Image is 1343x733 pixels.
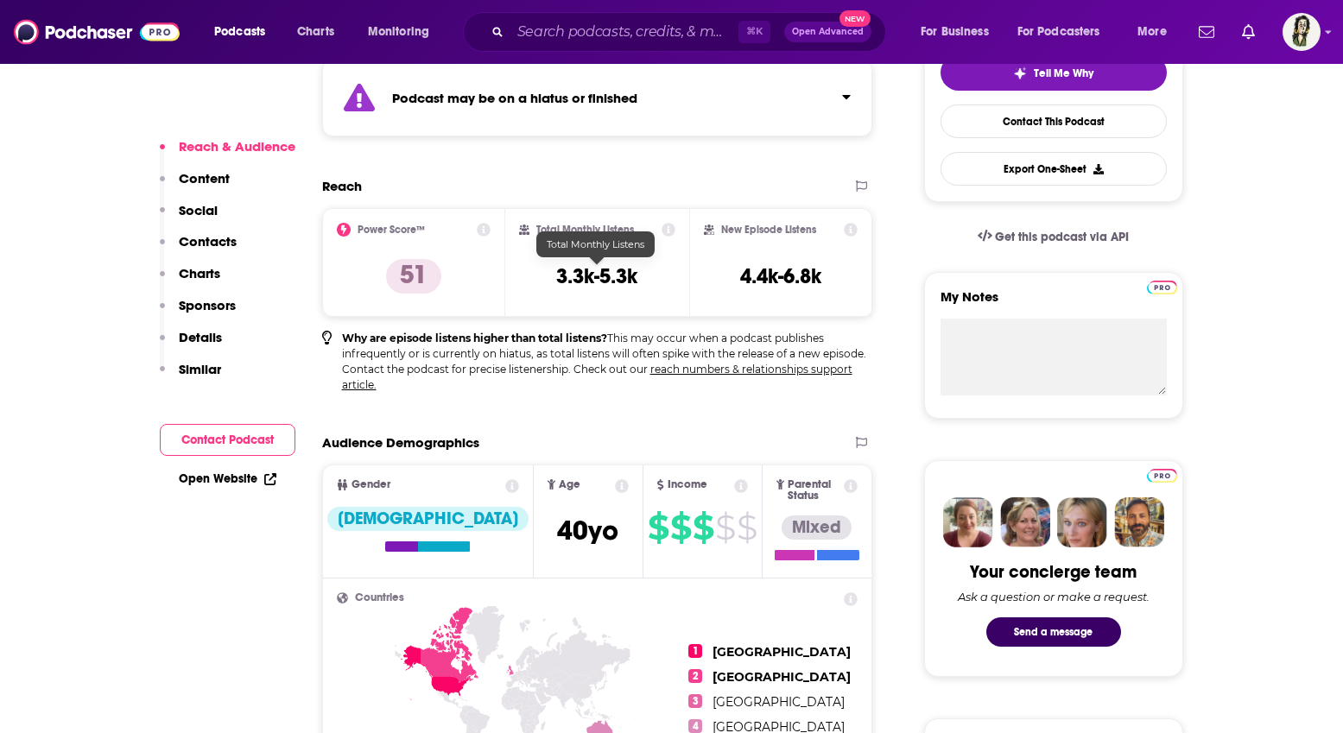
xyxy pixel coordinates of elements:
[1137,20,1167,44] span: More
[958,590,1150,603] div: Ask a question or make a request.
[479,12,903,52] div: Search podcasts, credits, & more...
[160,424,295,456] button: Contact Podcast
[202,18,288,46] button: open menu
[909,18,1010,46] button: open menu
[670,514,691,541] span: $
[713,669,851,685] span: [GEOGRAPHIC_DATA]
[179,265,220,281] p: Charts
[355,592,404,603] span: Countries
[160,233,237,265] button: Contacts
[648,514,668,541] span: $
[740,263,821,289] h3: 4.4k-6.8k
[688,719,702,733] span: 4
[327,507,529,531] div: [DEMOGRAPHIC_DATA]
[693,514,713,541] span: $
[1017,20,1100,44] span: For Podcasters
[160,138,295,170] button: Reach & Audience
[179,138,295,155] p: Reach & Audience
[1192,17,1221,47] a: Show notifications dropdown
[995,230,1129,244] span: Get this podcast via API
[970,561,1137,583] div: Your concierge team
[214,20,265,44] span: Podcasts
[297,20,334,44] span: Charts
[547,238,644,250] span: Total Monthly Listens
[738,21,770,43] span: ⌘ K
[784,22,871,42] button: Open AdvancedNew
[14,16,180,48] img: Podchaser - Follow, Share and Rate Podcasts
[536,224,634,236] h2: Total Monthly Listens
[559,479,580,490] span: Age
[342,331,873,393] p: This may occur when a podcast publishes infrequently or is currently on hiatus, as total listens ...
[510,18,738,46] input: Search podcasts, credits, & more...
[782,515,852,540] div: Mixed
[322,60,873,136] section: Click to expand status details
[1114,497,1164,547] img: Jon Profile
[1013,66,1027,80] img: tell me why sparkle
[179,329,222,345] p: Details
[715,514,735,541] span: $
[839,10,871,27] span: New
[386,259,441,294] p: 51
[160,202,218,234] button: Social
[179,233,237,250] p: Contacts
[352,479,390,490] span: Gender
[668,479,707,490] span: Income
[368,20,429,44] span: Monitoring
[1006,18,1125,46] button: open menu
[557,514,618,547] span: 40 yo
[160,297,236,329] button: Sponsors
[1034,66,1093,80] span: Tell Me Why
[356,18,452,46] button: open menu
[160,265,220,297] button: Charts
[1283,13,1321,51] button: Show profile menu
[179,170,230,186] p: Content
[1057,497,1107,547] img: Jules Profile
[721,224,816,236] h2: New Episode Listens
[688,694,702,708] span: 3
[1147,466,1177,483] a: Pro website
[358,224,425,236] h2: Power Score™
[713,694,845,710] span: [GEOGRAPHIC_DATA]
[1283,13,1321,51] span: Logged in as poppyhat
[713,644,851,660] span: [GEOGRAPHIC_DATA]
[160,329,222,361] button: Details
[286,18,345,46] a: Charts
[322,178,362,194] h2: Reach
[986,617,1121,647] button: Send a message
[788,479,841,502] span: Parental Status
[179,202,218,218] p: Social
[160,361,221,393] button: Similar
[737,514,757,541] span: $
[322,434,479,451] h2: Audience Demographics
[179,361,221,377] p: Similar
[342,363,852,391] a: reach numbers & relationships support article.
[941,54,1167,91] button: tell me why sparkleTell Me Why
[941,152,1167,186] button: Export One-Sheet
[342,332,607,344] b: Why are episode listens higher than total listens?
[160,170,230,202] button: Content
[1000,497,1050,547] img: Barbara Profile
[964,216,1143,258] a: Get this podcast via API
[792,28,864,36] span: Open Advanced
[688,644,702,658] span: 1
[921,20,989,44] span: For Business
[1147,469,1177,483] img: Podchaser Pro
[1147,278,1177,294] a: Pro website
[941,104,1167,138] a: Contact This Podcast
[943,497,993,547] img: Sydney Profile
[1283,13,1321,51] img: User Profile
[1147,281,1177,294] img: Podchaser Pro
[556,263,637,289] h3: 3.3k-5.3k
[1235,17,1262,47] a: Show notifications dropdown
[688,669,702,683] span: 2
[179,297,236,313] p: Sponsors
[392,90,637,106] strong: Podcast may be on a hiatus or finished
[941,288,1167,319] label: My Notes
[1125,18,1188,46] button: open menu
[179,471,276,486] a: Open Website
